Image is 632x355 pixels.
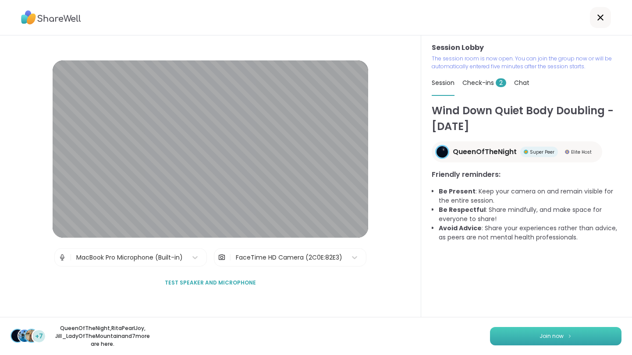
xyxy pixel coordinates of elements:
[161,274,259,292] button: Test speaker and microphone
[18,330,31,342] img: RitaPearlJoy
[11,330,24,342] img: QueenOfTheNight
[439,205,621,224] li: : Share mindfully, and make space for everyone to share!
[514,78,529,87] span: Chat
[453,147,517,157] span: QueenOfTheNight
[165,279,256,287] span: Test speaker and microphone
[432,169,621,180] h3: Friendly reminders:
[432,42,621,53] h3: Session Lobby
[439,224,482,232] b: Avoid Advice
[439,205,486,214] b: Be Respectful
[462,78,506,87] span: Check-ins
[437,146,448,158] img: QueenOfTheNight
[236,253,342,262] div: FaceTime HD Camera (2C0E:82E3)
[432,141,602,162] a: QueenOfTheNightQueenOfTheNightSuper PeerSuper PeerElite HostElite Host
[25,330,38,342] img: Jill_LadyOfTheMountain
[567,334,572,338] img: ShareWell Logomark
[21,7,81,28] img: ShareWell Logo
[53,324,152,348] p: QueenOfTheNight , RitaPearlJoy , Jill_LadyOfTheMountain and 7 more are here.
[496,78,506,87] span: 2
[565,150,569,154] img: Elite Host
[432,103,621,134] h1: Wind Down Quiet Body Doubling - [DATE]
[571,149,592,155] span: Elite Host
[218,249,226,266] img: Camera
[76,253,183,262] div: MacBook Pro Microphone (Built-in)
[439,187,476,196] b: Be Present
[432,55,621,70] p: The session room is now open. You can join the group now or will be automatically entered five mi...
[439,187,621,205] li: : Keep your camera on and remain visible for the entire session.
[229,249,231,266] span: |
[530,149,554,155] span: Super Peer
[35,332,43,341] span: +7
[490,327,621,345] button: Join now
[70,249,72,266] span: |
[432,78,454,87] span: Session
[524,150,528,154] img: Super Peer
[540,332,564,340] span: Join now
[439,224,621,242] li: : Share your experiences rather than advice, as peers are not mental health professionals.
[58,249,66,266] img: Microphone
